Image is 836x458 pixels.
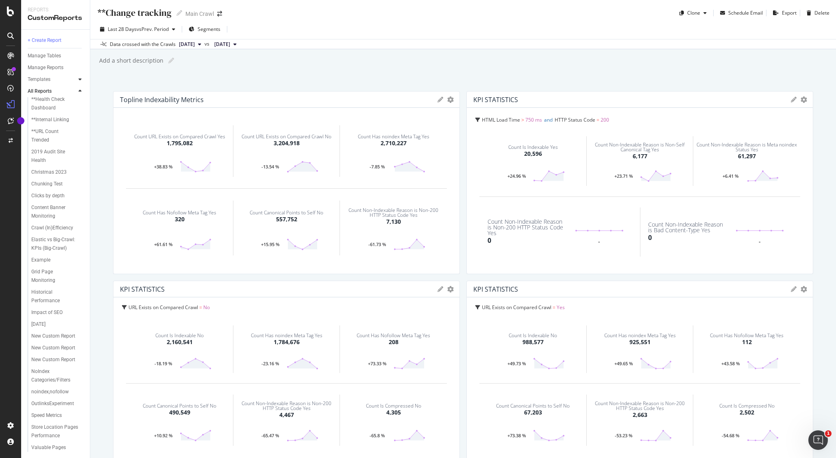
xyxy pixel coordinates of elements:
div: -61.73 % [361,242,394,246]
div: 20,596 [524,150,542,158]
div: CustomReports [28,13,83,23]
a: Historical Performance [31,288,84,305]
div: Speed Metrics [31,411,62,420]
i: Edit report name [176,10,182,16]
span: vs Prev. Period [137,26,169,33]
div: All Reports [28,87,52,96]
iframe: Intercom live chat [808,430,828,450]
a: Example [31,256,84,264]
div: 0 [648,233,652,242]
a: Store Location Pages Performance [31,423,84,440]
div: Count Non-Indexable Reason is Meta noindex Status Yes [697,142,797,152]
div: +38.83 % [148,165,180,169]
div: **Change tracking [97,7,172,19]
span: and [544,116,553,123]
div: +6.41 % [715,174,747,178]
div: 1,784,676 [274,338,300,346]
a: Crawl (In)Efficiency [31,224,84,232]
div: Export [782,9,797,16]
button: [DATE] [176,39,205,49]
a: [DATE] [31,320,84,329]
div: Schedule Email [728,9,763,16]
div: Mother's Day 2025 [31,320,46,329]
div: Count Non-Indexable Reason is Bad Content-Type Yes [648,222,727,233]
button: [DATE] [211,39,240,49]
span: > [521,116,524,123]
div: Count Has Nofollow Meta Tag Yes [357,333,430,338]
a: Chunking Test [31,180,84,188]
div: Delete [814,9,829,16]
div: 208 [389,338,398,346]
div: 925,551 [629,338,651,346]
div: +24.96 % [501,174,533,178]
div: Count Non-Indexable Reason is Non-200 HTTP Status Code Yes [237,401,336,411]
div: Count Is Compressed No [719,403,775,408]
div: -7.85 % [361,165,394,169]
div: -54.68 % [715,434,747,438]
span: Yes [557,304,565,311]
span: vs [205,40,211,48]
span: No [203,304,210,311]
a: Clicks by depth [31,192,84,200]
div: +10.92 % [148,434,180,438]
div: +15.95 % [255,242,286,246]
div: Grid Page Monitoring [31,268,76,285]
div: -65.8 % [361,434,394,438]
div: -53.23 % [608,434,640,438]
div: **URL Count Trended [31,127,76,144]
div: 557,752 [276,215,297,223]
span: 2025 Sep. 11th [179,41,195,48]
div: KPI STATISTICS [473,285,518,293]
span: 750 ms [525,116,542,123]
div: 67,203 [524,408,542,417]
a: 2019 Audit Site Health [31,148,84,165]
div: 490,549 [169,408,190,417]
a: All Reports [28,87,76,96]
div: KPI STATISTICSgeargearHTML Load Time > 750 msandHTTP Status Code = 200Count Is Indexable Yes20,59... [466,91,813,274]
a: OutlinksExperiment [31,399,84,408]
a: **Internal Linking [31,116,84,124]
div: + Create Report [28,36,61,45]
div: 1,795,082 [167,139,193,147]
div: Count Non-Indexable Reason is Non-Self Canonical Tag Yes [590,142,690,152]
div: New Custom Report [31,344,75,352]
div: OutlinksExperiment [31,399,74,408]
div: Topline Indexability Metrics [120,96,204,104]
div: 2,502 [740,408,754,417]
i: Edit report name [168,58,174,63]
div: +23.71 % [608,174,640,178]
div: **Health Check Dashboard [31,95,78,112]
div: Topline Indexability MetricsgeargearCount URL Exists on Compared Crawl Yes1,795,082+38.83 %Count ... [113,91,460,274]
div: 112 [742,338,752,346]
span: = [199,304,202,311]
a: **Health Check Dashboard [31,95,84,112]
div: Count Canonical Points to Self No [250,210,323,215]
div: 2,160,541 [167,338,193,346]
div: Store Location Pages Performance [31,423,79,440]
div: 0 [488,236,491,245]
div: 320 [175,215,185,223]
div: -13.54 % [255,165,286,169]
div: Example [31,256,50,264]
div: Count Is Indexable No [155,333,204,338]
span: = [553,304,555,311]
div: arrow-right-arrow-left [217,11,222,17]
span: HTML Load Time [482,116,520,123]
div: gear [801,97,807,103]
a: Grid Page Monitoring [31,268,84,285]
div: **Internal Linking [31,116,69,124]
div: Count Has Nofollow Meta Tag Yes [710,333,784,338]
a: Christmas 2023 [31,168,84,177]
div: Count Canonical Points to Self No [143,403,216,408]
button: Export [770,7,797,20]
div: Count Has Nofollow Meta Tag Yes [143,210,216,215]
div: - [748,239,772,244]
div: Crawl (In)Efficiency [31,224,73,232]
div: Tooltip anchor [17,117,24,124]
span: URL Exists on Compared Crawl [128,304,198,311]
button: Clone [676,7,710,20]
a: noindex,nofollow [31,388,84,396]
a: Manage Reports [28,63,84,72]
a: Valuable Pages [31,443,84,452]
span: HTTP Status Code [555,116,595,123]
